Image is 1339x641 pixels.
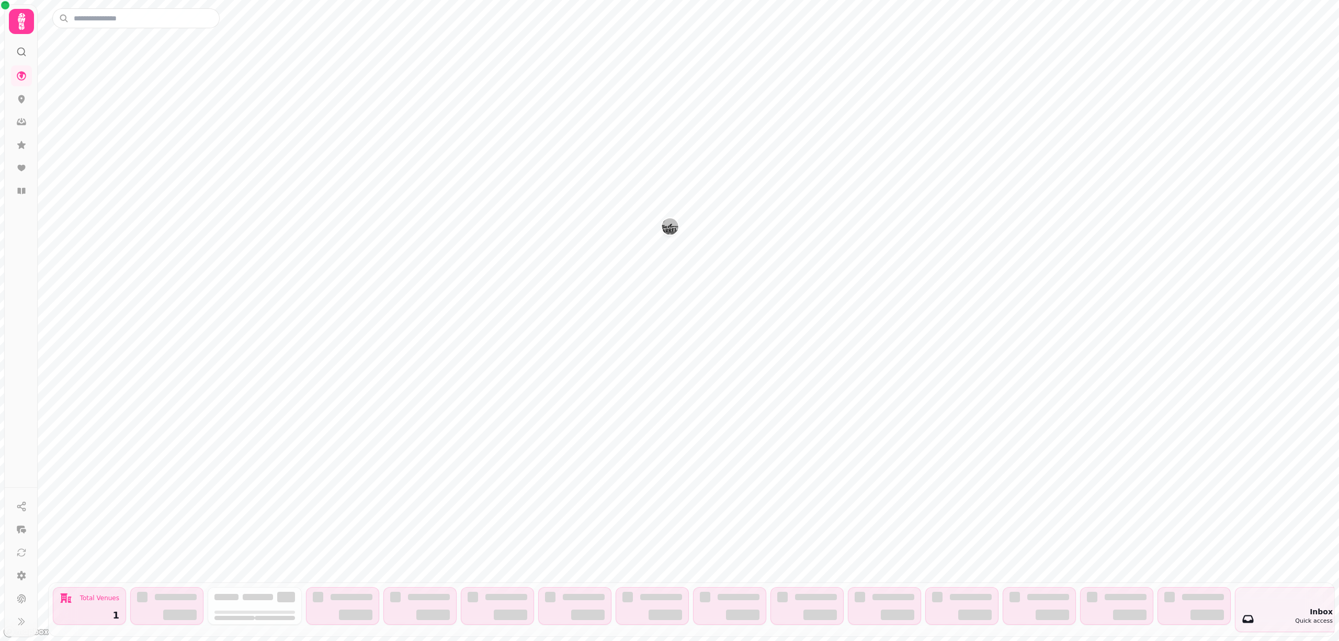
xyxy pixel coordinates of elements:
a: Mapbox logo [3,626,49,638]
button: The Barrelman [662,218,678,235]
div: Inbox [1295,606,1333,617]
div: Total Venues [80,595,119,601]
div: Quick access [1295,617,1333,626]
div: 1 [60,611,119,620]
div: Map marker [662,218,678,238]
